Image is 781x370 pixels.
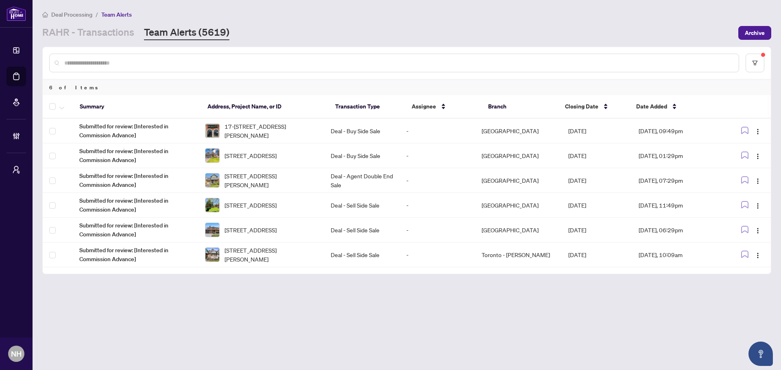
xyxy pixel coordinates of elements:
td: Deal - Buy Side Sale [324,119,399,143]
span: Deal Processing [51,11,92,18]
a: RAHR - Transactions [42,26,134,40]
span: Assignee [412,102,436,111]
button: Logo [751,223,764,236]
td: [DATE], 10:09am [632,242,723,267]
span: home [42,12,48,17]
th: Assignee [405,95,482,119]
td: [DATE], 11:49pm [632,193,723,218]
img: thumbnail-img [205,149,219,162]
span: Archive [745,26,765,39]
td: [GEOGRAPHIC_DATA] [475,168,562,193]
button: Logo [751,248,764,261]
td: [DATE] [562,242,632,267]
td: - [400,168,475,193]
td: Toronto - [PERSON_NAME] [475,242,562,267]
img: thumbnail-img [205,223,219,237]
span: Submitted for review: [Interested in Commission Advance] [79,246,192,264]
td: [DATE] [562,168,632,193]
span: Submitted for review: [Interested in Commission Advance] [79,171,192,189]
td: [GEOGRAPHIC_DATA] [475,218,562,242]
td: - [400,119,475,143]
span: Submitted for review: [Interested in Commission Advance] [79,147,192,164]
button: Logo [751,124,764,137]
img: thumbnail-img [205,198,219,212]
th: Summary [73,95,201,119]
span: [STREET_ADDRESS] [225,201,277,210]
span: Submitted for review: [Interested in Commission Advance] [79,196,192,214]
button: Logo [751,149,764,162]
img: Logo [755,203,761,209]
img: thumbnail-img [205,124,219,138]
span: filter [752,60,758,66]
img: thumbnail-img [205,248,219,262]
td: [DATE] [562,218,632,242]
td: Deal - Sell Side Sale [324,193,399,218]
td: - [400,218,475,242]
span: [STREET_ADDRESS][PERSON_NAME] [225,246,318,264]
span: [STREET_ADDRESS] [225,225,277,234]
td: [DATE] [562,193,632,218]
button: filter [746,54,764,72]
span: NH [11,348,22,359]
button: Logo [751,199,764,212]
span: [STREET_ADDRESS] [225,151,277,160]
td: [DATE], 07:29pm [632,168,723,193]
span: Closing Date [565,102,598,111]
img: Logo [755,227,761,234]
span: user-switch [12,166,20,174]
th: Date Added [630,95,722,119]
td: [DATE] [562,119,632,143]
img: thumbnail-img [205,173,219,187]
td: [DATE], 09:49pm [632,119,723,143]
th: Transaction Type [329,95,405,119]
td: Deal - Sell Side Sale [324,242,399,267]
th: Address, Project Name, or ID [201,95,329,119]
td: - [400,242,475,267]
img: Logo [755,252,761,259]
td: - [400,193,475,218]
span: Submitted for review: [Interested in Commission Advance] [79,122,192,140]
td: [GEOGRAPHIC_DATA] [475,119,562,143]
td: Deal - Agent Double End Sale [324,168,399,193]
td: [GEOGRAPHIC_DATA] [475,143,562,168]
button: Logo [751,174,764,187]
td: [DATE], 06:29pm [632,218,723,242]
a: Team Alerts (5619) [144,26,229,40]
img: Logo [755,128,761,135]
img: Logo [755,178,761,184]
th: Closing Date [558,95,630,119]
span: Date Added [636,102,667,111]
th: Branch [482,95,558,119]
span: Submitted for review: [Interested in Commission Advance] [79,221,192,239]
img: logo [7,6,26,21]
td: - [400,143,475,168]
span: 17-[STREET_ADDRESS][PERSON_NAME] [225,122,318,140]
span: [STREET_ADDRESS][PERSON_NAME] [225,171,318,189]
td: Deal - Buy Side Sale [324,143,399,168]
button: Archive [738,26,771,40]
td: [DATE] [562,143,632,168]
td: [DATE], 01:29pm [632,143,723,168]
span: Team Alerts [101,11,132,18]
button: Open asap [748,342,773,366]
div: 6 of Items [43,80,771,95]
img: Logo [755,153,761,160]
td: [GEOGRAPHIC_DATA] [475,193,562,218]
li: / [96,10,98,19]
td: Deal - Sell Side Sale [324,218,399,242]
